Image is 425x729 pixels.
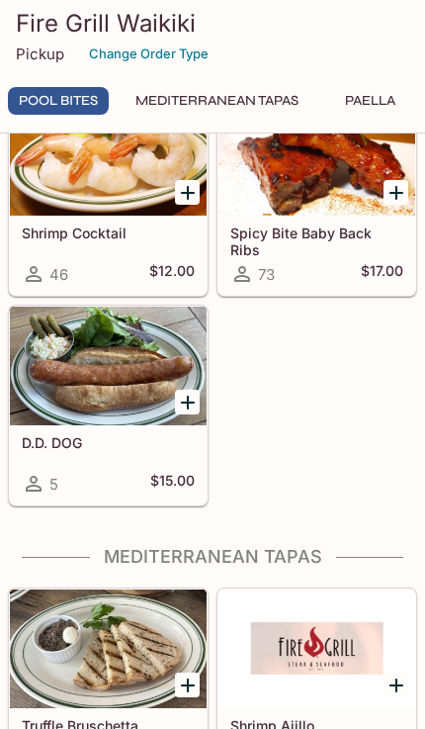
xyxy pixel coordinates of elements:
h4: Mediterranean Tapas [8,546,417,568]
button: Add Truffle Bruschetta ‘Duxelles’ [175,673,200,697]
h5: D.D. DOG [22,434,195,451]
button: Mediterranean Tapas [125,87,309,115]
div: Spicy Bite Baby Back Ribs [218,97,415,216]
button: Add Spicy Bite Baby Back Ribs [383,180,408,205]
button: Add Shrimp Ajillo [383,673,408,697]
h5: $15.00 [150,472,195,496]
a: Shrimp Cocktail46$12.00 [9,96,208,296]
button: Add Shrimp Cocktail [175,180,200,205]
span: 5 [49,475,58,494]
div: D.D. DOG [10,307,207,425]
button: Add D.D. DOG [175,390,200,414]
a: D.D. DOG5$15.00 [9,306,208,505]
div: Shrimp Cocktail [10,97,207,216]
button: Pool Bites [8,87,109,115]
button: Change Order Type [80,39,217,69]
h3: Fire Grill Waikiki [16,8,409,39]
span: 73 [258,265,275,284]
h5: $17.00 [361,262,403,286]
a: Spicy Bite Baby Back Ribs73$17.00 [217,96,416,296]
h5: $12.00 [149,262,195,286]
h5: Spicy Bite Baby Back Ribs [230,225,403,257]
p: Pickup [16,45,64,63]
span: 46 [49,265,68,284]
div: Truffle Bruschetta ‘Duxelles’ [10,590,207,708]
h5: Shrimp Cocktail [22,225,195,241]
div: Shrimp Ajillo [218,590,415,708]
button: Paella [325,87,414,115]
